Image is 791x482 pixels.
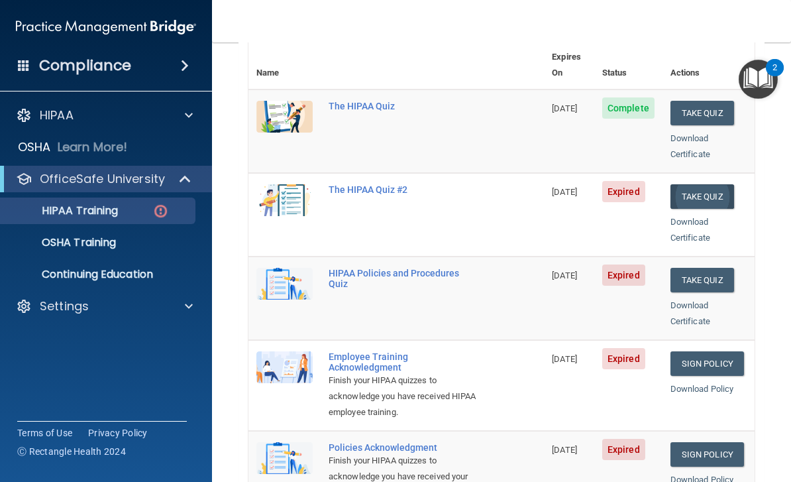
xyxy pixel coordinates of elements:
span: [DATE] [552,445,577,455]
p: HIPAA Training [9,204,118,217]
span: [DATE] [552,271,577,280]
button: Take Quiz [670,184,734,209]
span: [DATE] [552,103,577,113]
p: HIPAA [40,107,74,123]
span: [DATE] [552,354,577,364]
span: Expired [602,348,645,369]
h4: Compliance [39,56,131,75]
div: The HIPAA Quiz #2 [329,184,478,195]
div: The HIPAA Quiz [329,101,478,111]
a: OfficeSafe University [16,171,192,187]
div: Finish your HIPAA quizzes to acknowledge you have received HIPAA employee training. [329,373,478,420]
p: Continuing Education [9,268,189,281]
a: Download Certificate [670,217,710,243]
a: Sign Policy [670,351,744,376]
p: Learn More! [58,139,128,155]
span: [DATE] [552,187,577,197]
a: Download Certificate [670,300,710,326]
a: Privacy Policy [88,426,148,440]
img: PMB logo [16,14,196,40]
p: OSHA [18,139,51,155]
p: Settings [40,298,89,314]
a: Settings [16,298,193,314]
a: Download Certificate [670,133,710,159]
span: Expired [602,265,645,286]
th: Expires On [544,41,594,90]
span: Ⓒ Rectangle Health 2024 [17,445,126,458]
th: Actions [662,41,755,90]
th: Name [248,41,321,90]
a: HIPAA [16,107,193,123]
button: Take Quiz [670,268,734,292]
span: Complete [602,97,655,119]
a: Terms of Use [17,426,72,440]
div: HIPAA Policies and Procedures Quiz [329,268,478,289]
div: Policies Acknowledgment [329,442,478,453]
a: Sign Policy [670,442,744,467]
th: Status [594,41,662,90]
button: Open Resource Center, 2 new notifications [739,60,778,99]
button: Take Quiz [670,101,734,125]
div: 2 [772,68,777,85]
p: OSHA Training [9,236,116,249]
span: Expired [602,181,645,202]
a: Download Policy [670,384,734,394]
span: Expired [602,439,645,460]
iframe: Drift Widget Chat Controller [725,399,775,450]
div: Employee Training Acknowledgment [329,351,478,373]
p: OfficeSafe University [40,171,165,187]
img: danger-circle.6113f641.png [152,203,169,219]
